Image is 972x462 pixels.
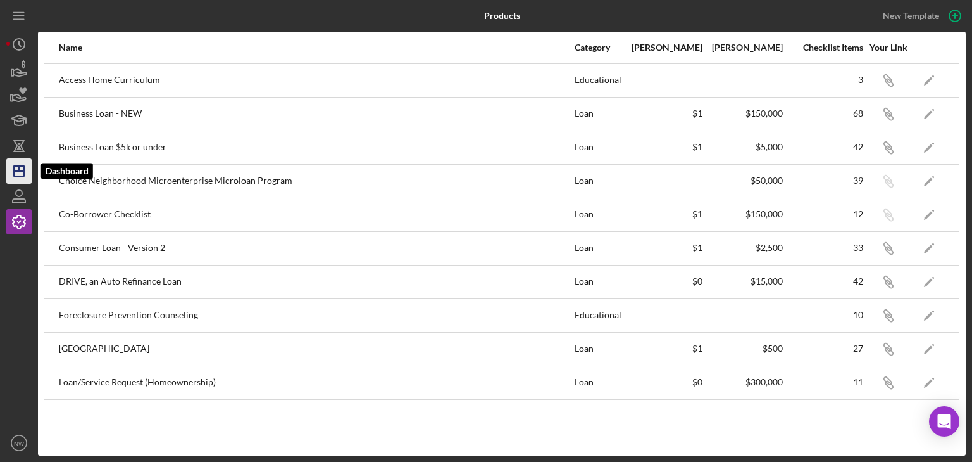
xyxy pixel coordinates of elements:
[575,98,622,130] div: Loan
[623,142,702,152] div: $1
[623,276,702,286] div: $0
[59,65,573,96] div: Access Home Curriculum
[575,367,622,399] div: Loan
[875,6,966,25] button: New Template
[704,42,783,53] div: [PERSON_NAME]
[623,343,702,354] div: $1
[575,233,622,264] div: Loan
[14,440,25,447] text: NW
[704,142,783,152] div: $5,000
[59,199,573,231] div: Co-Borrower Checklist
[784,108,863,119] div: 68
[929,406,959,437] div: Open Intercom Messenger
[623,243,702,253] div: $1
[784,209,863,219] div: 12
[575,199,622,231] div: Loan
[784,310,863,320] div: 10
[59,165,573,197] div: Choice Neighborhood Microenterprise Microloan Program
[704,343,783,354] div: $500
[784,343,863,354] div: 27
[784,42,863,53] div: Checklist Items
[575,132,622,164] div: Loan
[575,300,622,331] div: Educational
[784,276,863,286] div: 42
[704,108,783,119] div: $150,000
[704,243,783,253] div: $2,500
[623,209,702,219] div: $1
[575,42,622,53] div: Category
[883,6,939,25] div: New Template
[575,165,622,197] div: Loan
[575,333,622,365] div: Loan
[59,233,573,264] div: Consumer Loan - Version 2
[704,176,783,186] div: $50,000
[623,108,702,119] div: $1
[59,98,573,130] div: Business Loan - NEW
[59,300,573,331] div: Foreclosure Prevention Counseling
[784,377,863,387] div: 11
[784,142,863,152] div: 42
[623,377,702,387] div: $0
[575,65,622,96] div: Educational
[6,430,32,456] button: NW
[575,266,622,298] div: Loan
[623,42,702,53] div: [PERSON_NAME]
[59,132,573,164] div: Business Loan $5k or under
[784,176,863,186] div: 39
[784,243,863,253] div: 33
[59,333,573,365] div: [GEOGRAPHIC_DATA]
[704,209,783,219] div: $150,000
[59,266,573,298] div: DRIVE, an Auto Refinance Loan
[484,11,520,21] b: Products
[784,75,863,85] div: 3
[704,276,783,286] div: $15,000
[864,42,912,53] div: Your Link
[59,367,573,399] div: Loan/Service Request (Homeownership)
[59,42,573,53] div: Name
[704,377,783,387] div: $300,000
